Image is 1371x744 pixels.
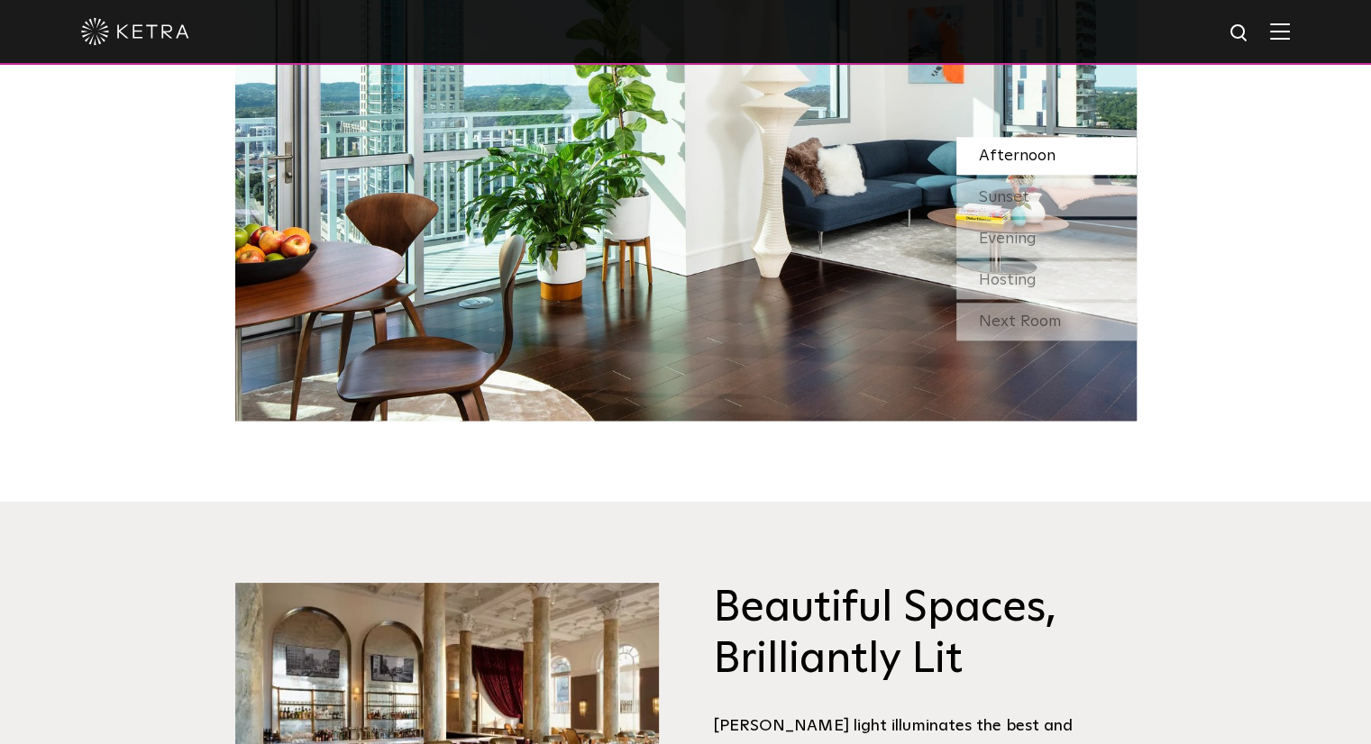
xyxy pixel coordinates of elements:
[979,272,1037,288] span: Hosting
[979,231,1037,247] span: Evening
[979,148,1056,164] span: Afternoon
[979,189,1029,205] span: Sunset
[1229,23,1251,45] img: search icon
[1270,23,1290,40] img: Hamburger%20Nav.svg
[956,303,1137,340] div: Next Room
[81,18,189,45] img: ketra-logo-2019-white
[713,583,1137,686] h3: Beautiful Spaces, Brilliantly Lit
